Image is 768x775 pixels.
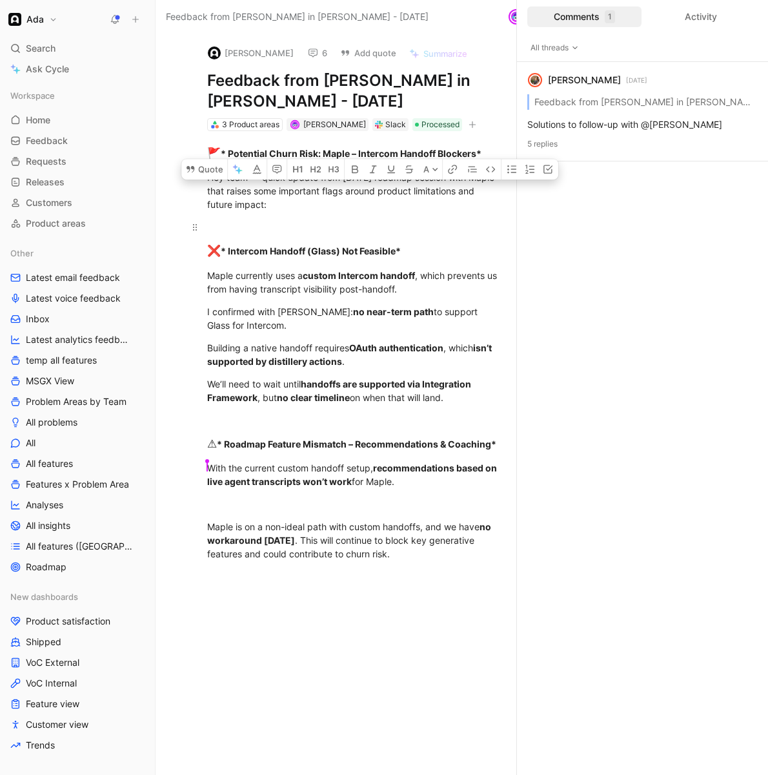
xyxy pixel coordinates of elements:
div: Other [5,243,150,263]
a: Customer view [5,715,150,734]
button: All threads [527,41,582,54]
div: Maple currently uses a , which prevents us from having transcript visibility post-handoff. [207,269,500,296]
a: Feature view [5,694,150,714]
a: VoC External [5,653,150,672]
span: New dashboards [10,590,78,603]
span: MSGX View [26,375,74,387]
a: Latest email feedback [5,268,150,287]
a: Latest analytics feedback [5,330,150,349]
div: Comments1 [527,6,642,27]
a: All problems [5,413,150,432]
strong: isn’t supported by distillery actions [207,342,494,367]
span: Feedback from [PERSON_NAME] in [PERSON_NAME] - [DATE] [166,9,429,25]
div: I confirmed with [PERSON_NAME]: to support Glass for Intercom. [207,305,500,332]
a: Latest voice feedback [5,289,150,308]
a: All features ([GEOGRAPHIC_DATA]) [5,537,150,556]
span: Latest email feedback [26,271,120,284]
div: Maple is on a non-ideal path with custom handoffs, and we have . This will continue to block key ... [207,520,500,561]
span: Workspace [10,89,55,102]
span: ❌ [207,244,221,257]
button: AdaAda [5,10,61,28]
span: Problem Areas by Team [26,395,126,408]
span: Ask Cycle [26,61,69,77]
div: OtherLatest email feedbackLatest voice feedbackInboxLatest analytics feedbacktemp all featuresMSG... [5,243,150,577]
strong: no clear timeline [277,392,350,403]
a: All insights [5,516,150,535]
strong: OAuth authentication [349,342,443,353]
a: Analyses [5,495,150,515]
a: Inbox [5,309,150,329]
span: Customers [26,196,72,209]
span: All features [26,457,73,470]
a: Feedback [5,131,150,150]
span: Latest voice feedback [26,292,121,305]
div: Hey team — quick update from [DATE] roadmap session with Maple that raises some important flags a... [207,170,500,211]
img: Ada [8,13,21,26]
span: ⚠ [207,437,217,450]
span: Other [10,247,34,260]
span: temp all features [26,354,97,367]
p: 5 replies [527,138,758,150]
div: Building a native handoff requires , which . [207,341,500,368]
span: All threads [531,41,579,54]
span: Roadmap [26,561,66,573]
a: Ask Cycle [5,59,150,79]
span: All insights [26,519,70,532]
div: New dashboards [5,587,150,606]
div: 1 [605,10,615,23]
a: Requests [5,152,150,171]
img: avatar [291,121,298,128]
a: VoC Internal [5,674,150,693]
span: Trends [26,739,55,752]
strong: custom Intercom handoff [303,270,415,281]
span: Product satisfaction [26,615,110,628]
span: Analyses [26,499,63,512]
div: With the current custom handoff setup, for Maple. [207,461,500,488]
span: Inbox [26,313,50,325]
span: Home [26,114,50,127]
a: All features [5,454,150,473]
button: logo[PERSON_NAME] [202,43,299,63]
span: Feedback [26,134,68,147]
span: All [26,437,35,449]
span: All problems [26,416,77,429]
div: Activity [644,6,758,27]
button: A [419,159,442,180]
a: Trends [5,736,150,755]
a: All [5,433,150,453]
a: Problem Areas by Team [5,392,150,411]
img: avatar [529,74,541,86]
span: Processed [421,118,460,131]
button: Add quote [334,44,402,62]
strong: handoffs are supported via Integration Framework [207,378,473,403]
span: Product areas [26,217,86,230]
span: Customer view [26,718,88,731]
span: [PERSON_NAME] [303,119,366,129]
strong: * Potential Churn Risk: Maple – Intercom Handoff Blockers* [221,148,481,159]
a: Product areas [5,214,150,233]
span: Releases [26,176,65,189]
div: Workspace [5,86,150,105]
span: All features ([GEOGRAPHIC_DATA]) [26,540,135,553]
a: Product satisfaction [5,612,150,631]
a: Releases [5,172,150,192]
span: VoC External [26,656,79,669]
span: Features x Problem Area [26,478,129,491]
a: MSGX View [5,371,150,391]
span: Requests [26,155,66,168]
strong: * Intercom Handoff (Glass) Not Feasible* [221,245,401,256]
div: Slack [385,118,406,131]
a: Roadmap [5,557,150,577]
button: Summarize [403,45,473,63]
p: [DATE] [626,74,647,86]
img: logo [208,46,221,59]
button: Quote [181,159,227,180]
h1: Feedback from [PERSON_NAME] in [PERSON_NAME] - [DATE] [207,70,500,112]
div: We’ll need to wait until , but on when that will land. [207,377,500,404]
div: 3 Product areas [222,118,279,131]
h1: Ada [26,14,44,25]
a: temp all features [5,351,150,370]
span: Latest analytics feedback [26,333,132,346]
span: Summarize [423,48,467,59]
span: Search [26,41,56,56]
